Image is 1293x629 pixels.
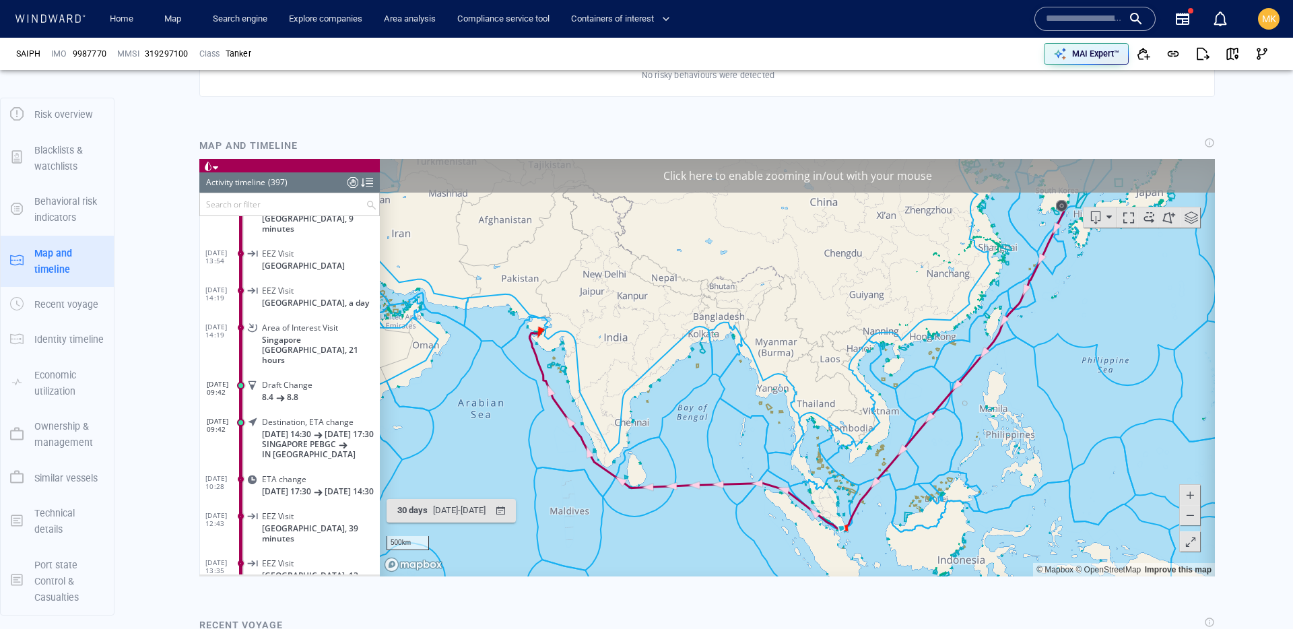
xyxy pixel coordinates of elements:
[63,164,139,174] span: Area of Interest Visit
[100,7,143,31] button: Home
[1,428,114,440] a: Ownership & management
[1,409,114,461] button: Ownership & management
[1072,48,1119,60] p: MAI Expert™
[125,327,174,337] span: [DATE] 14:30
[207,7,273,31] a: Search engine
[34,557,104,606] p: Port state Control & Casualties
[946,406,1012,416] a: Improve this map
[34,193,104,226] p: Behavioral risk indicators
[231,341,289,362] div: [DATE] - [DATE]
[63,139,170,149] span: [GEOGRAPHIC_DATA], a day
[1,548,114,616] button: Port state Control & Casualties
[34,418,104,451] p: Ownership & management
[6,211,180,249] dl: [DATE] 09:42Draft Change8.48.8
[63,258,154,268] span: Destination, ETA change
[34,505,104,538] p: Technical details
[34,470,98,486] p: Similar vessels
[884,48,918,69] button: Export vessel information
[1247,39,1277,69] button: Visual Link Analysis
[958,48,981,69] button: Create an AOI.
[1,376,114,389] a: Economic utilization
[148,13,159,34] div: Compliance Activities
[51,48,67,60] p: IMO
[1255,5,1282,32] button: MK
[63,127,94,137] span: EEZ Visit
[918,48,938,69] div: Focus on vessel path
[1,514,114,527] a: Technical details
[69,13,88,34] div: (397)
[63,90,94,100] span: EEZ Visit
[837,406,874,416] a: Mapbox
[7,221,43,237] span: [DATE] 09:42
[6,127,42,143] span: [DATE] 14:19
[34,331,104,347] p: Identity timeline
[1,97,114,132] button: Risk overview
[16,48,40,60] span: SAIPH
[1044,43,1129,65] button: MAI Expert™
[6,42,42,59] span: [DATE] 13:20
[34,367,104,400] p: Economic utilization
[981,48,1001,69] div: Toggle map information layers
[63,364,180,385] span: [GEOGRAPHIC_DATA], 39 minutes
[63,270,112,280] span: [DATE] 14:30
[876,406,941,416] a: OpenStreetMap
[1129,39,1158,69] button: Add to vessel list
[63,399,94,409] span: EEZ Visit
[34,245,104,278] p: Map and timeline
[452,7,555,31] a: Compliance service tool
[7,13,66,34] div: Activity timeline
[6,80,180,117] dl: [DATE] 13:54EEZ Visit[GEOGRAPHIC_DATA]
[1,287,114,322] button: Recent voyage
[88,233,99,243] span: 8.8
[566,7,682,31] button: Containers of interest
[938,48,958,69] div: Toggle vessel historical path
[187,340,317,364] button: 30 days[DATE]-[DATE]
[159,7,191,31] a: Map
[1,322,114,357] button: Identity timeline
[145,48,189,60] div: 319297100
[125,270,174,280] span: [DATE] 17:30
[6,399,42,416] span: [DATE] 13:35
[1188,39,1218,69] button: Export report
[1,108,114,121] a: Risk overview
[226,48,251,60] div: Tanker
[378,7,441,31] a: Area analysis
[7,258,43,274] span: [DATE] 09:42
[117,48,139,60] p: MMSI
[1236,568,1283,619] iframe: Chat
[6,343,180,390] dl: [DATE] 12:43EEZ Visit[GEOGRAPHIC_DATA], 39 minutes
[199,48,220,60] p: Class
[284,7,368,31] a: Explore companies
[1,151,114,164] a: Blacklists & watchlists
[63,411,180,432] span: [GEOGRAPHIC_DATA], 13 minutes
[198,346,228,356] span: 30 days
[6,315,42,331] span: [DATE] 10:28
[1,184,114,236] button: Behavioral risk indicators
[63,327,112,337] span: [DATE] 17:30
[6,352,42,368] span: [DATE] 12:43
[63,352,94,362] span: EEZ Visit
[1218,39,1247,69] button: View on map
[958,48,981,69] div: tooltips.createAOI
[187,377,230,391] div: 500km
[104,7,139,31] a: Home
[6,249,180,306] dl: [DATE] 09:42Destination, ETA change[DATE] 14:30[DATE] 17:30SINGAPORE PEBGCIN [GEOGRAPHIC_DATA]
[6,90,42,106] span: [DATE] 13:54
[185,398,244,413] a: Mapbox logo
[1,358,114,409] button: Economic utilization
[63,290,156,300] span: IN [GEOGRAPHIC_DATA]
[6,390,180,437] dl: [DATE] 13:35EEZ Visit[GEOGRAPHIC_DATA], 13 minutes
[63,55,180,75] span: [GEOGRAPHIC_DATA], 9 minutes
[34,106,93,123] p: Risk overview
[63,176,180,206] span: Singapore [GEOGRAPHIC_DATA], 21 hours
[1,254,114,267] a: Map and timeline
[63,233,74,243] span: 8.4
[63,315,107,325] span: ETA change
[34,142,104,175] p: Blacklists & watchlists
[642,69,775,81] p: No risky behaviours were detected
[1158,39,1188,69] button: Get link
